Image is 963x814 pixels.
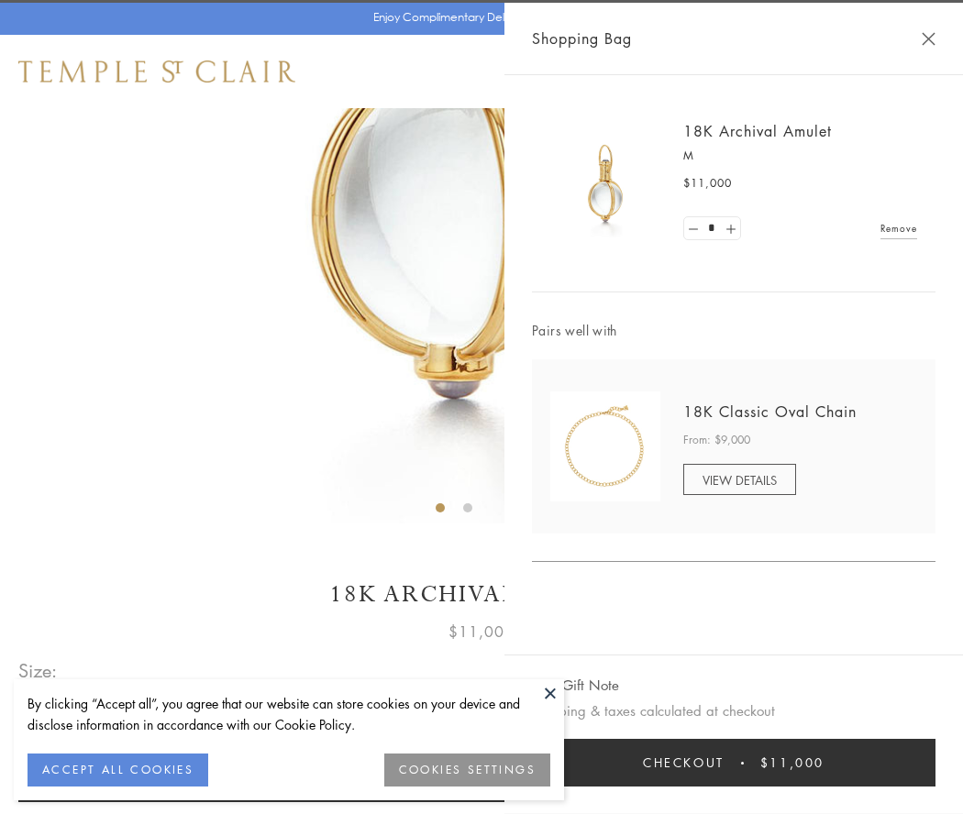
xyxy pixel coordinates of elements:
[683,121,832,141] a: 18K Archival Amulet
[760,753,825,773] span: $11,000
[18,60,295,82] img: Temple St. Clair
[550,391,660,501] img: N88865-OV18
[683,401,857,422] a: 18K Classic Oval Chain
[18,655,59,686] span: Size:
[373,8,581,27] p: Enjoy Complimentary Delivery & Returns
[684,217,703,240] a: Set quantity to 0
[384,753,550,786] button: COOKIES SETTINGS
[683,464,796,495] a: VIEW DETAILS
[532,699,935,722] p: Shipping & taxes calculated at checkout
[683,174,732,192] span: $11,000
[643,753,725,773] span: Checkout
[28,693,550,735] div: By clicking “Accept all”, you agree that our website can store cookies on your device and disclos...
[532,674,619,697] button: Add Gift Note
[532,320,935,341] span: Pairs well with
[532,739,935,786] button: Checkout $11,000
[721,217,739,240] a: Set quantity to 2
[550,128,660,238] img: 18K Archival Amulet
[683,147,917,165] p: M
[532,27,632,50] span: Shopping Bag
[448,620,515,643] span: $11,000
[18,578,945,610] h1: 18K Archival Amulet
[28,753,208,786] button: ACCEPT ALL COOKIES
[922,32,935,46] button: Close Shopping Bag
[703,471,777,489] span: VIEW DETAILS
[683,431,750,449] span: From: $9,000
[880,218,917,238] a: Remove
